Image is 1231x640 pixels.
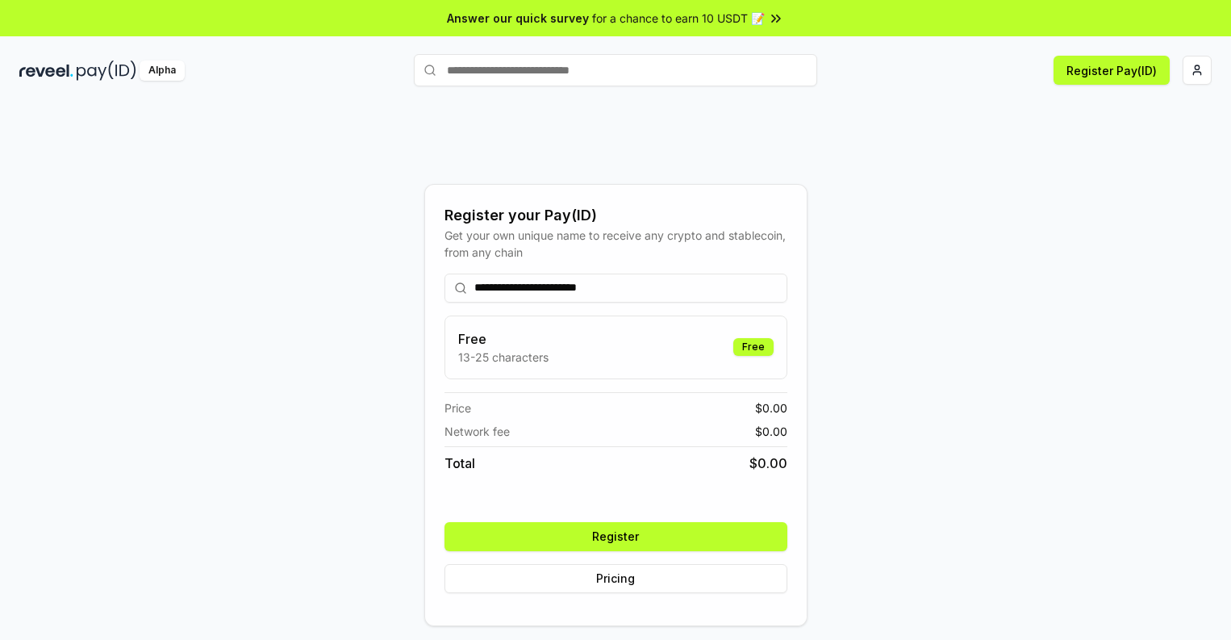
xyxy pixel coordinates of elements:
[444,454,475,473] span: Total
[19,61,73,81] img: reveel_dark
[444,227,787,261] div: Get your own unique name to receive any crypto and stablecoin, from any chain
[592,10,765,27] span: for a chance to earn 10 USDT 📝
[444,564,787,593] button: Pricing
[444,423,510,440] span: Network fee
[458,349,549,366] p: 13-25 characters
[755,423,787,440] span: $ 0.00
[447,10,589,27] span: Answer our quick survey
[140,61,185,81] div: Alpha
[755,399,787,416] span: $ 0.00
[749,454,787,473] span: $ 0.00
[444,204,787,227] div: Register your Pay(ID)
[458,329,549,349] h3: Free
[77,61,136,81] img: pay_id
[444,399,471,416] span: Price
[1054,56,1170,85] button: Register Pay(ID)
[733,338,774,356] div: Free
[444,522,787,551] button: Register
